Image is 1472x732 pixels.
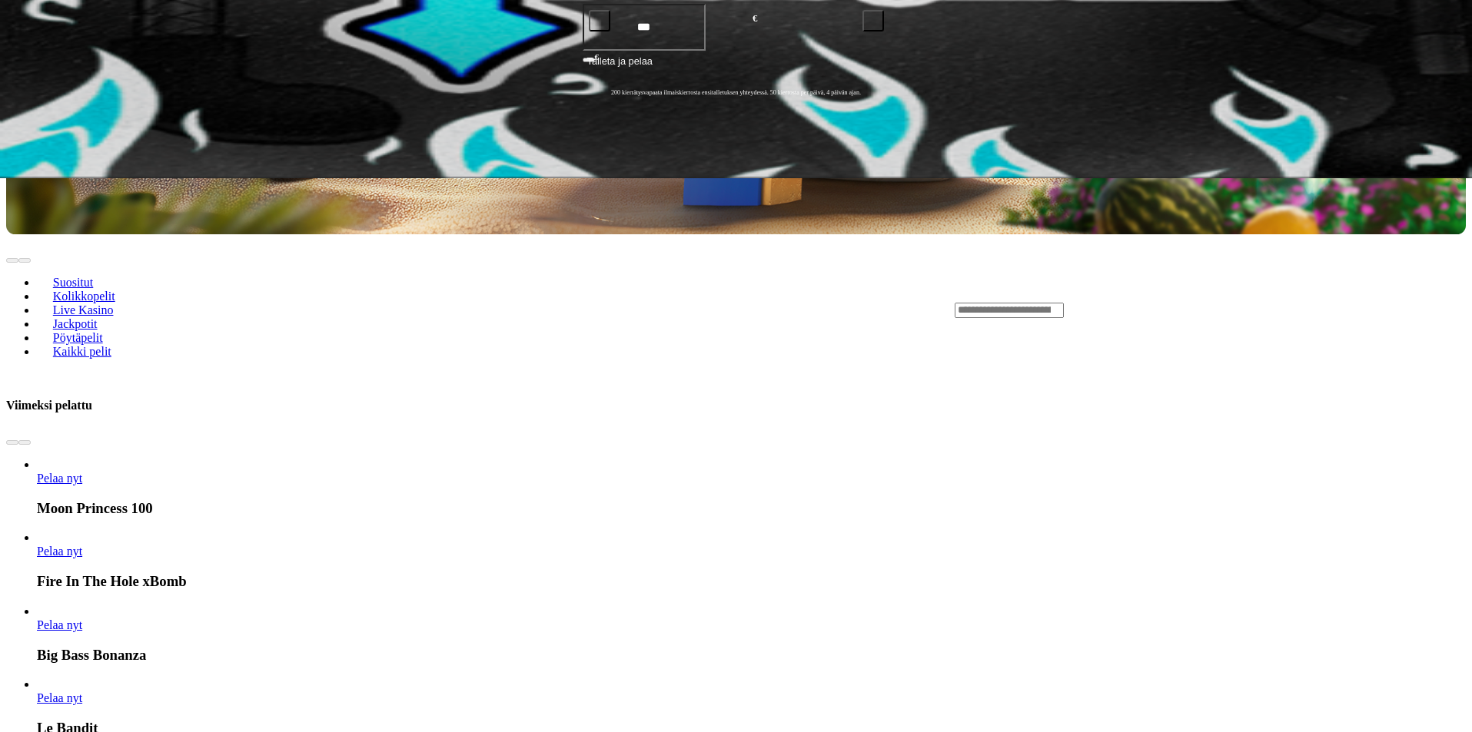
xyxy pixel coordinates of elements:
header: Lobby [6,234,1466,385]
a: Le Bandit [37,691,82,704]
span: Suositut [47,276,99,289]
button: next slide [18,258,31,263]
a: Moon Princess 100 [37,472,82,485]
button: prev slide [6,440,18,445]
a: Kolikkopelit [37,284,131,307]
nav: Lobby [6,250,924,371]
button: Talleta ja pelaa [583,53,890,82]
span: Pelaa nyt [37,545,82,558]
span: Live Kasino [47,303,120,316]
span: Pöytäpelit [47,331,109,344]
button: prev slide [6,258,18,263]
a: Fire In The Hole xBomb [37,545,82,558]
span: Pelaa nyt [37,691,82,704]
span: Kolikkopelit [47,290,121,303]
a: Pöytäpelit [37,326,118,349]
span: Pelaa nyt [37,472,82,485]
button: plus icon [862,10,884,31]
span: Talleta ja pelaa [587,54,653,81]
a: Big Bass Bonanza [37,618,82,631]
a: Jackpotit [37,312,113,335]
span: Kaikki pelit [47,345,118,358]
a: Live Kasino [37,298,129,321]
button: next slide [18,440,31,445]
span: € [595,52,600,61]
input: Search [955,303,1064,318]
span: Pelaa nyt [37,618,82,631]
button: minus icon [589,10,610,31]
h3: Viimeksi pelattu [6,398,92,412]
a: Kaikki pelit [37,340,128,363]
span: Jackpotit [47,317,104,330]
a: Suositut [37,270,109,293]
span: € [753,12,757,26]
